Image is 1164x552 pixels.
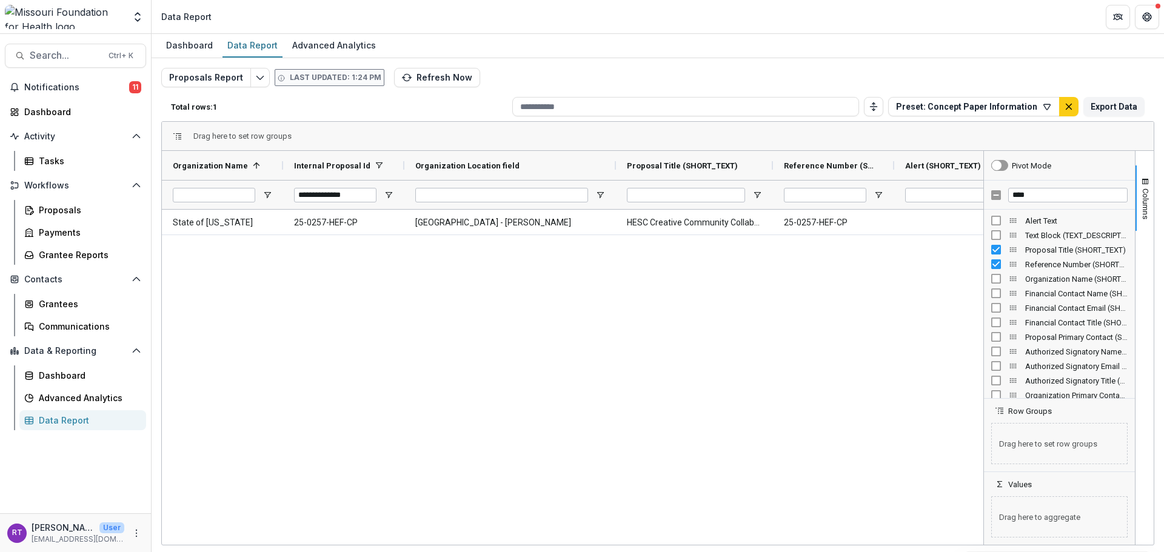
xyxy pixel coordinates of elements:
span: 25-0257-HEF-CP [294,210,393,235]
input: Reference Number (SHORT_TEXT) Filter Input [784,188,866,202]
div: Payments [39,226,136,239]
span: HESC Creative Community Collaborative [627,210,762,235]
span: Reference Number (SHORT_TEXT) [784,161,874,170]
div: Authorized Signatory Name (SHORT_TEXT) Column [984,344,1135,359]
div: Reana Thomas [12,529,22,537]
nav: breadcrumb [156,8,216,25]
div: Proposal Title (SHORT_TEXT) Column [984,242,1135,257]
div: Values [984,489,1135,545]
button: Proposals Report [161,68,251,87]
div: Pivot Mode [1012,161,1051,170]
div: Financial Contact Name (SHORT_TEXT) Column [984,286,1135,301]
span: Alert (SHORT_TEXT) [905,161,981,170]
button: Open Filter Menu [263,190,272,200]
span: Organization Primary Contact (SHORT_TEXT) [1025,391,1128,400]
div: Tasks [39,155,136,167]
span: Search... [30,50,101,61]
span: Contacts [24,274,127,285]
span: Columns [1141,188,1150,219]
button: Search... [5,44,146,68]
button: Open Workflows [5,176,146,195]
div: Proposal Primary Contact (SHORT_TEXT) Column [984,330,1135,344]
span: Activity [24,131,127,142]
a: Data Report [222,34,283,58]
p: [EMAIL_ADDRESS][DOMAIN_NAME] [32,534,124,545]
span: Proposal Title (SHORT_TEXT) [627,161,738,170]
div: Alert Text Column [984,213,1135,228]
button: Open Contacts [5,270,146,289]
div: Organization Primary Contact (SHORT_TEXT) Column [984,388,1135,402]
span: [GEOGRAPHIC_DATA] - [PERSON_NAME] [415,210,605,235]
button: Open Activity [5,127,146,146]
button: Open entity switcher [129,5,146,29]
span: Notifications [24,82,129,93]
div: Financial Contact Title (SHORT_TEXT) Column [984,315,1135,330]
p: User [99,522,124,533]
button: Open Filter Menu [874,190,883,200]
span: State of [US_STATE] [173,210,272,235]
p: Last updated: 1:24 PM [290,72,381,83]
span: Reference Number (SHORT_TEXT) [1025,260,1128,269]
span: Values [1008,480,1032,489]
button: More [129,526,144,540]
input: Proposal Title (SHORT_TEXT) Filter Input [627,188,745,202]
a: Payments [19,222,146,242]
span: Proposal Primary Contact (SHORT_TEXT) [1025,333,1128,342]
span: Text Block (TEXT_DESCRIPTION) [1025,231,1128,240]
a: Advanced Analytics [19,388,146,408]
span: Authorized Signatory Name (SHORT_TEXT) [1025,347,1128,356]
a: Dashboard [5,102,146,122]
span: Drag here to set row groups [193,131,292,141]
span: Organization Location field [415,161,520,170]
div: Authorized Signatory Title (SHORT_TEXT) Column [984,373,1135,388]
a: Communications [19,316,146,336]
div: Authorized Signatory Email (SHORT_TEXT) Column [984,359,1135,373]
button: Export Data [1083,97,1145,116]
span: Internal Proposal Id [294,161,370,170]
a: Advanced Analytics [287,34,381,58]
a: Dashboard [19,365,146,385]
div: Grantee Reports [39,248,136,261]
div: Organization Name (SHORT_TEXT) Column [984,271,1135,286]
button: Preset: Concept Paper Information [888,97,1060,116]
button: Open Filter Menu [595,190,605,200]
button: Open Filter Menu [752,190,762,200]
span: Financial Contact Title (SHORT_TEXT) [1025,318,1128,327]
div: Proposals [39,204,136,216]
a: Proposals [19,200,146,220]
div: Dashboard [161,36,218,54]
button: Partners [1106,5,1130,29]
input: Alert (SHORT_TEXT) Filter Input [905,188,988,202]
span: 11 [129,81,141,93]
span: Authorized Signatory Title (SHORT_TEXT) [1025,376,1128,385]
span: Data & Reporting [24,346,127,356]
div: Reference Number (SHORT_TEXT) Column [984,257,1135,271]
button: Toggle auto height [864,97,883,116]
p: [PERSON_NAME] [32,521,95,534]
div: Data Report [222,36,283,54]
span: Drag here to aggregate [991,496,1128,537]
div: Advanced Analytics [287,36,381,54]
div: Dashboard [39,369,136,382]
span: Financial Contact Name (SHORT_TEXT) [1025,289,1128,298]
button: Open Data & Reporting [5,341,146,361]
div: Financial Contact Email (SHORT_TEXT) Column [984,301,1135,315]
div: Row Groups [984,416,1135,471]
div: Data Report [39,414,136,427]
button: Notifications11 [5,78,146,97]
span: Organization Name [173,161,248,170]
div: Grantees [39,298,136,310]
p: Total rows: 1 [171,102,507,111]
img: Missouri Foundation for Health logo [5,5,124,29]
button: Open Filter Menu [384,190,393,200]
div: Text Block (TEXT_DESCRIPTION) Column [984,228,1135,242]
input: Organization Name Filter Input [173,188,255,202]
a: Grantee Reports [19,245,146,265]
span: Organization Name (SHORT_TEXT) [1025,274,1128,284]
a: Data Report [19,410,146,430]
div: Communications [39,320,136,333]
div: Ctrl + K [106,49,136,62]
input: Filter Columns Input [1008,188,1128,202]
span: Workflows [24,181,127,191]
span: Row Groups [1008,407,1052,416]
